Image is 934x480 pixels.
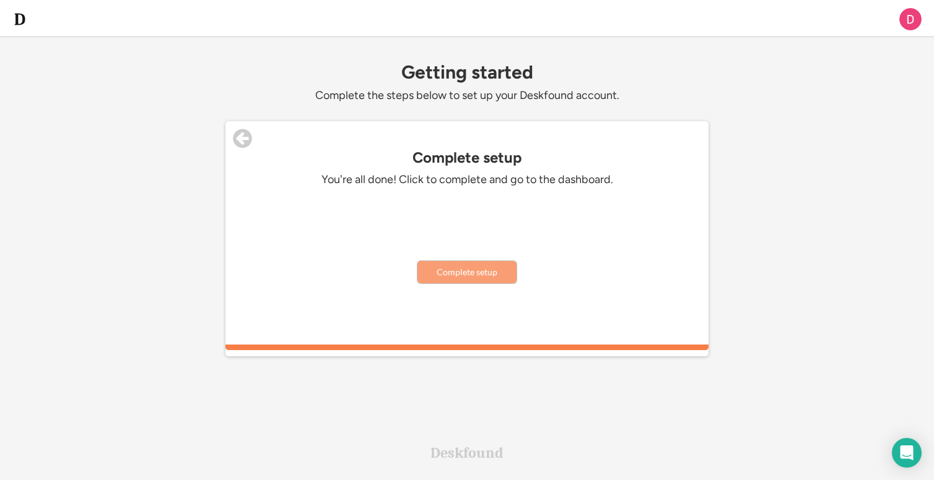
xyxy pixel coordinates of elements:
img: d-whitebg.png [12,12,27,27]
div: 100% [228,345,706,350]
div: Complete setup [225,149,709,166]
div: Getting started [225,62,709,82]
div: Deskfound [430,445,504,460]
div: Complete the steps below to set up your Deskfound account. [225,88,709,103]
img: ACg8ocK2geFYpWHFdBWsQ0-KKP8cs6PR1OgkEfuOMf2f9NV8vvhOOQ=s96-c [899,8,922,30]
button: Complete setup [417,261,517,283]
div: Open Intercom Messenger [892,438,922,468]
div: You're all done! Click to complete and go to the dashboard. [281,173,653,187]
